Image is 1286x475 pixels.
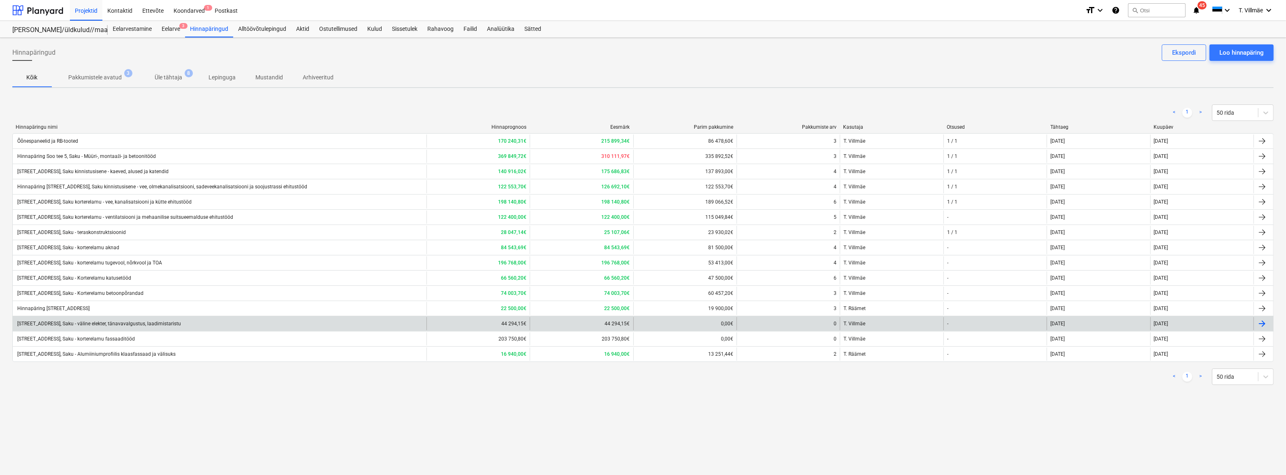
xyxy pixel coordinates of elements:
div: - [947,306,948,311]
b: 66 560,20€ [501,275,526,281]
b: 84 543,69€ [501,245,526,250]
div: Eelarvestamine [108,21,157,37]
div: Kulud [362,21,387,37]
div: [DATE] [1050,229,1065,235]
b: 122 400,00€ [498,214,526,220]
b: 66 560,20€ [605,275,630,281]
div: [DATE] [1154,169,1168,174]
div: [DATE] [1050,336,1065,342]
div: [STREET_ADDRESS], Saku - Korterelamu betoonpõrandad [16,290,144,296]
div: [DATE] [1050,306,1065,311]
div: [DATE] [1154,214,1168,220]
b: 74 003,70€ [501,290,526,296]
div: [STREET_ADDRESS], Saku - korterelamu aknad [16,245,119,250]
div: [DATE] [1154,229,1168,235]
div: 5 [834,214,836,220]
a: Rahavoog [422,21,459,37]
div: [PERSON_NAME]/üldkulud//maatööd (2101817//2101766) [12,26,98,35]
a: Page 1 is your current page [1182,372,1192,382]
div: 203 750,80€ [530,332,633,345]
div: [DATE] [1154,153,1168,159]
div: T. Villmäe [840,271,943,285]
div: Kuupäev [1154,124,1251,130]
a: Aktid [291,21,314,37]
b: 16 940,00€ [501,351,526,357]
div: Otsused [947,124,1044,130]
div: [DATE] [1154,184,1168,190]
div: [STREET_ADDRESS], Saku korterelamu - ventilatsiooni ja mehaanilise suitsueemalduse ehitustööd [16,214,233,220]
b: 175 686,83€ [602,169,630,174]
p: Üle tähtaja [155,73,182,82]
div: 1 / 1 [947,184,957,190]
div: 60 457,20€ [633,287,737,300]
a: Page 1 is your current page [1182,108,1192,118]
div: 13 251,44€ [633,348,737,361]
div: 3 [834,153,836,159]
a: Ostutellimused [314,21,362,37]
a: Hinnapäringud [185,21,233,37]
a: Previous page [1169,108,1179,118]
div: [DATE] [1154,321,1168,327]
div: 1 / 1 [947,199,957,205]
p: Mustandid [255,73,283,82]
p: Lepinguga [209,73,236,82]
div: [DATE] [1050,260,1065,266]
div: 335 892,52€ [633,150,737,163]
div: - [947,336,948,342]
button: Loo hinnapäring [1210,44,1274,61]
button: Otsi [1128,3,1186,17]
a: Previous page [1169,372,1179,382]
span: 3 [179,23,188,29]
span: 1 [204,5,212,11]
div: [DATE] [1050,169,1065,174]
div: Loo hinnapäring [1219,47,1264,58]
div: T. Villmäe [840,150,943,163]
div: [DATE] [1154,290,1168,296]
div: 3 [834,138,836,144]
div: [DATE] [1154,245,1168,250]
div: Analüütika [482,21,519,37]
i: keyboard_arrow_down [1264,5,1274,15]
span: Hinnapäringud [12,48,56,58]
div: 0 [834,336,836,342]
div: [DATE] [1050,138,1065,144]
a: Sätted [519,21,546,37]
div: Ekspordi [1172,47,1196,58]
div: 81 500,00€ [633,241,737,254]
div: 4 [834,169,836,174]
div: 44 294,15€ [530,317,633,330]
div: - [947,351,948,357]
a: Sissetulek [387,21,422,37]
b: 196 768,00€ [498,260,526,266]
div: [DATE] [1050,153,1065,159]
div: 47 500,00€ [633,271,737,285]
div: 115 049,84€ [633,211,737,224]
b: 122 400,00€ [602,214,630,220]
b: 196 768,00€ [602,260,630,266]
i: notifications [1192,5,1200,15]
div: Vestlusvidin [1245,436,1286,475]
div: - [947,275,948,281]
div: T. Villmäe [840,165,943,178]
b: 198 140,80€ [498,199,526,205]
div: - [947,260,948,266]
div: [STREET_ADDRESS], Saku - teraskonstruktsioonid [16,229,126,235]
p: Kõik [22,73,42,82]
div: [DATE] [1154,199,1168,205]
div: Pakkumiste arv [740,124,837,130]
div: Parim pakkumine [636,124,733,130]
div: 3 [834,290,836,296]
div: Tähtaeg [1050,124,1147,130]
button: Ekspordi [1162,44,1206,61]
div: 19 900,00€ [633,302,737,315]
div: [STREET_ADDRESS], Saku - korterelamu tugevool, nõrkvool ja TOA [16,260,162,266]
span: T. Villmäe [1239,7,1263,14]
div: [STREET_ADDRESS], Saku - väline elekter, tänavavalgustus, laadimistaristu [16,321,181,327]
div: 122 553,70€ [633,180,737,193]
a: Next page [1196,372,1205,382]
div: [DATE] [1050,184,1065,190]
div: 23 930,02€ [633,226,737,239]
